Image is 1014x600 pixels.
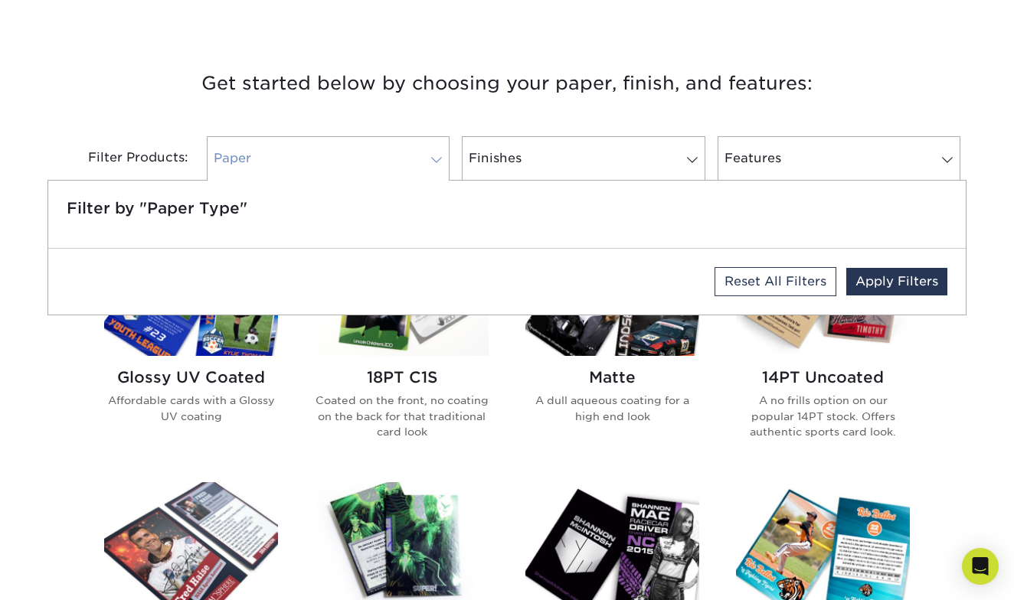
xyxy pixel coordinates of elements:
[67,199,947,217] h5: Filter by "Paper Type"
[47,136,201,181] div: Filter Products:
[462,136,705,181] a: Finishes
[104,368,278,386] h2: Glossy UV Coated
[718,136,960,181] a: Features
[207,136,450,181] a: Paper
[315,236,489,464] a: 18PT C1S Trading Cards 18PT C1S Coated on the front, no coating on the back for that traditional ...
[736,393,910,439] p: A no frills option on our popular 14PT stock. Offers authentic sports card look.
[104,236,278,464] a: Glossy UV Coated Trading Cards Glossy UV Coated Affordable cards with a Glossy UV coating
[525,236,699,464] a: Matte Trading Cards Matte A dull aqueous coating for a high end look
[962,548,999,585] div: Open Intercom Messenger
[846,268,947,295] a: Apply Filters
[525,393,699,424] p: A dull aqueous coating for a high end look
[525,368,699,386] h2: Matte
[59,49,955,118] h3: Get started below by choosing your paper, finish, and features:
[104,393,278,424] p: Affordable cards with a Glossy UV coating
[736,236,910,464] a: 14PT Uncoated Trading Cards 14PT Uncoated A no frills option on our popular 14PT stock. Offers au...
[315,393,489,439] p: Coated on the front, no coating on the back for that traditional card look
[715,267,836,296] a: Reset All Filters
[736,368,910,386] h2: 14PT Uncoated
[315,368,489,386] h2: 18PT C1S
